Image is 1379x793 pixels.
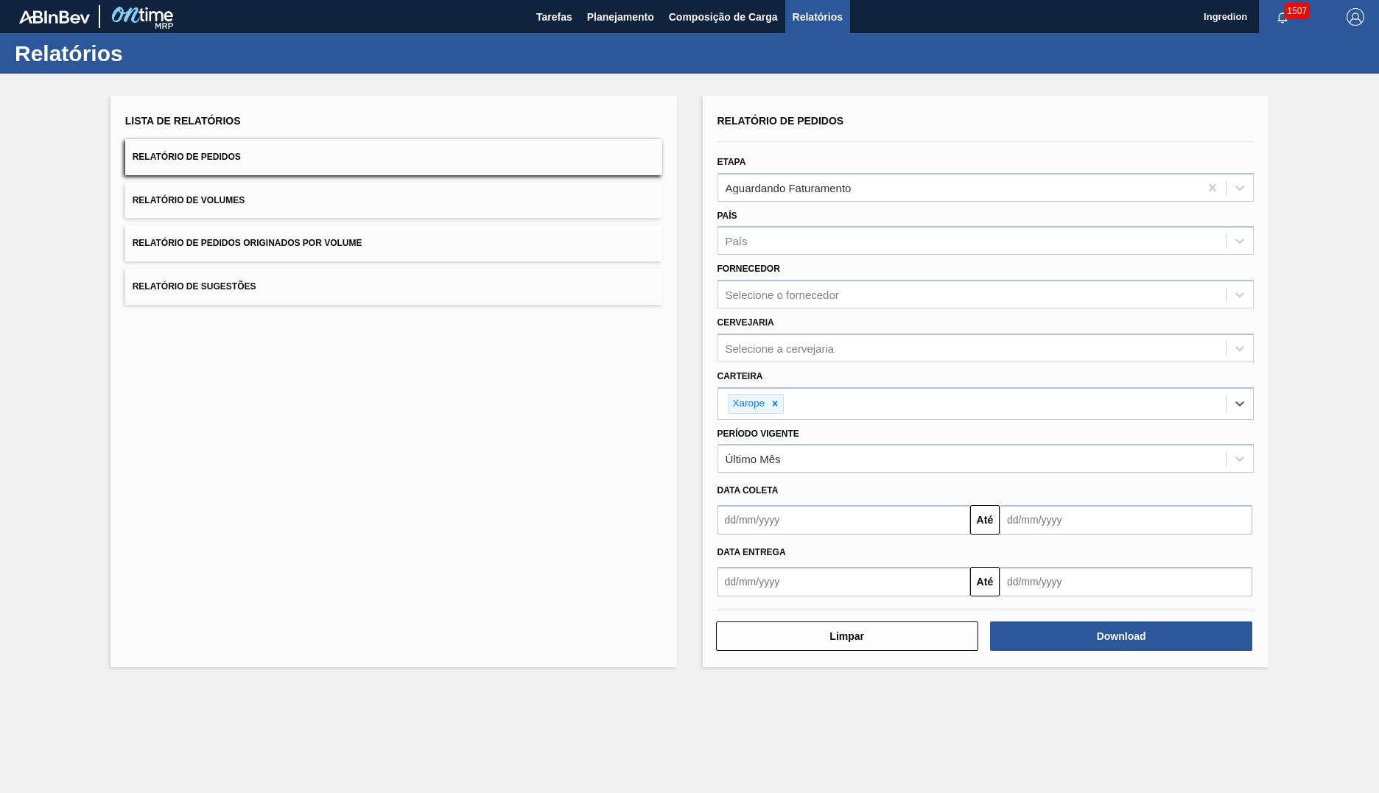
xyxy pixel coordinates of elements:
[125,183,662,219] button: Relatório de Volumes
[717,115,844,127] span: Relatório de Pedidos
[19,10,90,24] img: TNhmsLtSVTkK8tSr43FrP2fwEKptu5GPRR3wAAAABJRU5ErkJggg==
[717,371,763,381] label: Carteira
[716,621,978,651] button: Limpar
[133,195,245,205] span: Relatório de Volumes
[726,289,839,301] div: Selecione o fornecedor
[587,8,654,26] span: Planejamento
[125,225,662,261] button: Relatório de Pedidos Originados por Volume
[717,485,779,496] span: Data coleta
[726,235,748,247] div: País
[133,238,362,248] span: Relatório de Pedidos Originados por Volume
[970,567,1000,596] button: Até
[717,211,737,221] label: País
[717,567,970,596] input: dd/mm/yyyy
[793,8,843,26] span: Relatórios
[133,152,241,162] span: Relatório de Pedidos
[729,395,768,413] div: Xarope
[726,181,852,194] div: Aguardando Faturamento
[125,115,241,127] span: Lista de Relatórios
[717,317,774,328] label: Cervejaria
[717,547,786,557] span: Data entrega
[1259,7,1306,27] button: Notificações
[717,505,970,535] input: dd/mm/yyyy
[1000,505,1252,535] input: dd/mm/yyyy
[125,139,662,175] button: Relatório de Pedidos
[1000,567,1252,596] input: dd/mm/yyyy
[15,45,276,62] h1: Relatórios
[970,505,1000,535] button: Até
[717,264,780,274] label: Fornecedor
[990,621,1252,651] button: Download
[536,8,572,26] span: Tarefas
[726,342,835,354] div: Selecione a cervejaria
[717,429,799,439] label: Período Vigente
[1347,8,1364,26] img: Logout
[125,269,662,305] button: Relatório de Sugestões
[669,8,778,26] span: Composição de Carga
[717,157,746,167] label: Etapa
[726,453,781,465] div: Último Mês
[1284,3,1310,19] span: 1507
[133,281,256,292] span: Relatório de Sugestões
